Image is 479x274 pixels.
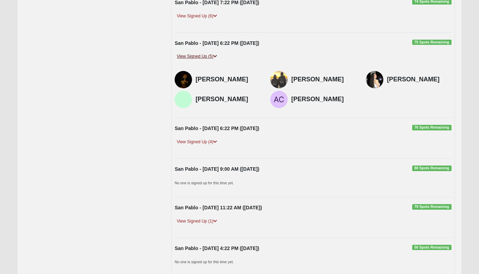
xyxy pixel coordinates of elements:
[387,76,451,83] h4: [PERSON_NAME]
[175,205,262,210] strong: San Pablo - [DATE] 11:22 AM ([DATE])
[195,76,260,83] h4: [PERSON_NAME]
[175,13,219,20] a: View Signed Up (6)
[291,96,356,103] h4: [PERSON_NAME]
[175,218,219,225] a: View Signed Up (1)
[175,126,259,131] strong: San Pablo - [DATE] 6:22 PM ([DATE])
[175,71,192,88] img: Renee Davis
[291,76,356,83] h4: [PERSON_NAME]
[270,71,288,88] img: Jamie Kelly
[270,91,288,108] img: Ashley Cummings
[412,40,452,45] span: 75 Spots Remaining
[175,53,219,60] a: View Signed Up (5)
[175,40,259,46] strong: San Pablo - [DATE] 6:22 PM ([DATE])
[366,71,383,88] img: Juliana Oliver
[175,138,219,146] a: View Signed Up (4)
[175,166,259,172] strong: San Pablo - [DATE] 9:00 AM ([DATE])
[412,204,452,210] span: 79 Spots Remaining
[175,181,234,185] small: No one is signed up for this time yet.
[412,166,452,171] span: 80 Spots Remaining
[175,245,259,251] strong: San Pablo - [DATE] 4:22 PM ([DATE])
[195,96,260,103] h4: [PERSON_NAME]
[412,125,452,130] span: 76 Spots Remaining
[175,260,234,264] small: No one is signed up for this time yet.
[412,245,452,250] span: 50 Spots Remaining
[175,91,192,108] img: Susan Walski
